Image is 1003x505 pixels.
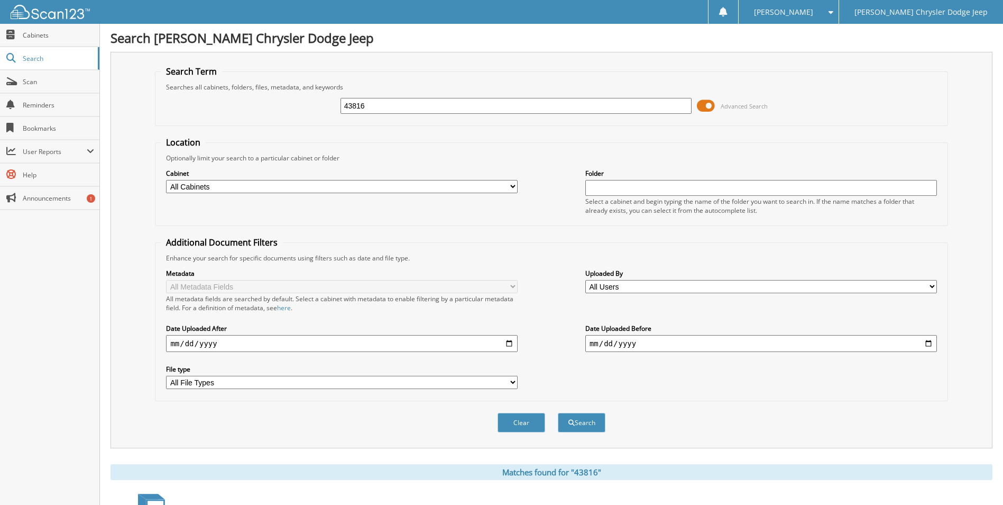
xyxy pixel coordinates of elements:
[854,9,988,15] span: [PERSON_NAME] Chrysler Dodge Jeep
[23,170,94,179] span: Help
[166,294,518,312] div: All metadata fields are searched by default. Select a cabinet with metadata to enable filtering b...
[166,324,518,333] label: Date Uploaded After
[721,102,768,110] span: Advanced Search
[585,197,937,215] div: Select a cabinet and begin typing the name of the folder you want to search in. If the name match...
[585,269,937,278] label: Uploaded By
[558,413,605,432] button: Search
[166,169,518,178] label: Cabinet
[585,335,937,352] input: end
[498,413,545,432] button: Clear
[166,365,518,374] label: File type
[111,29,992,47] h1: Search [PERSON_NAME] Chrysler Dodge Jeep
[277,303,291,312] a: here
[585,169,937,178] label: Folder
[754,9,813,15] span: [PERSON_NAME]
[23,194,94,203] span: Announcements
[23,31,94,40] span: Cabinets
[161,137,206,148] legend: Location
[161,237,283,248] legend: Additional Document Filters
[161,154,942,163] div: Optionally limit your search to a particular cabinet or folder
[23,77,94,86] span: Scan
[166,269,518,278] label: Metadata
[111,464,992,480] div: Matches found for "43816"
[161,83,942,92] div: Searches all cabinets, folders, files, metadata, and keywords
[23,124,94,133] span: Bookmarks
[585,324,937,333] label: Date Uploaded Before
[23,54,93,63] span: Search
[161,66,222,77] legend: Search Term
[161,254,942,263] div: Enhance your search for specific documents using filters such as date and file type.
[23,101,94,110] span: Reminders
[87,194,95,203] div: 1
[11,5,90,19] img: scan123-logo-white.svg
[23,147,87,156] span: User Reports
[166,335,518,352] input: start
